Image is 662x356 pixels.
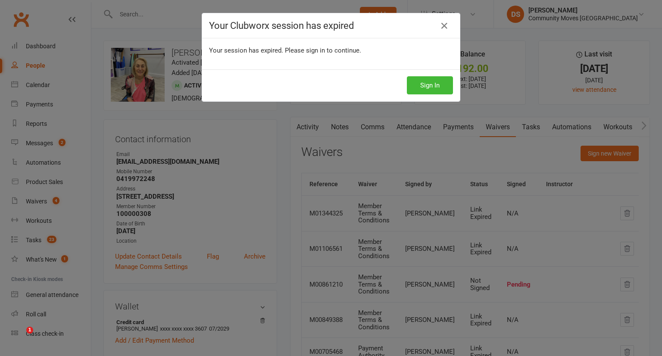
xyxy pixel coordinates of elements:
[9,327,29,347] iframe: Intercom live chat
[407,76,453,94] button: Sign In
[209,20,453,31] h4: Your Clubworx session has expired
[209,47,361,54] span: Your session has expired. Please sign in to continue.
[26,327,33,334] span: 1
[437,19,451,33] a: Close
